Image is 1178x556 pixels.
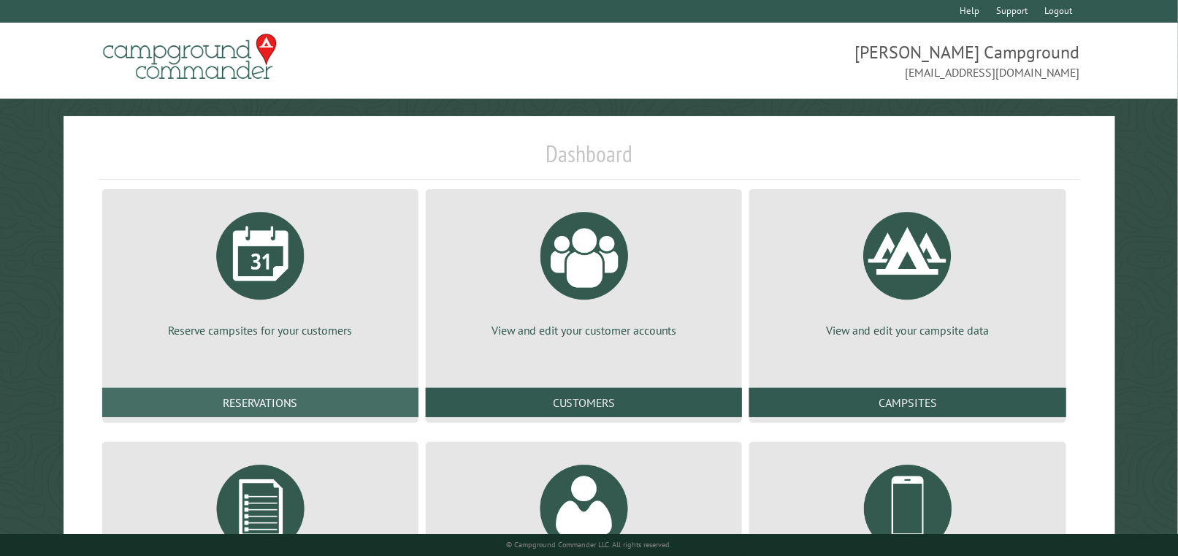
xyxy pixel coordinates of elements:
a: Reserve campsites for your customers [120,201,401,338]
a: View and edit your campsite data [767,201,1048,338]
img: Campground Commander [99,28,281,85]
a: Reservations [102,388,418,417]
a: Customers [426,388,742,417]
span: [PERSON_NAME] Campground [EMAIL_ADDRESS][DOMAIN_NAME] [589,40,1080,81]
small: © Campground Commander LLC. All rights reserved. [507,540,672,549]
h1: Dashboard [99,140,1079,180]
a: Campsites [749,388,1066,417]
p: View and edit your customer accounts [443,322,724,338]
p: View and edit your campsite data [767,322,1048,338]
p: Reserve campsites for your customers [120,322,401,338]
a: View and edit your customer accounts [443,201,724,338]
